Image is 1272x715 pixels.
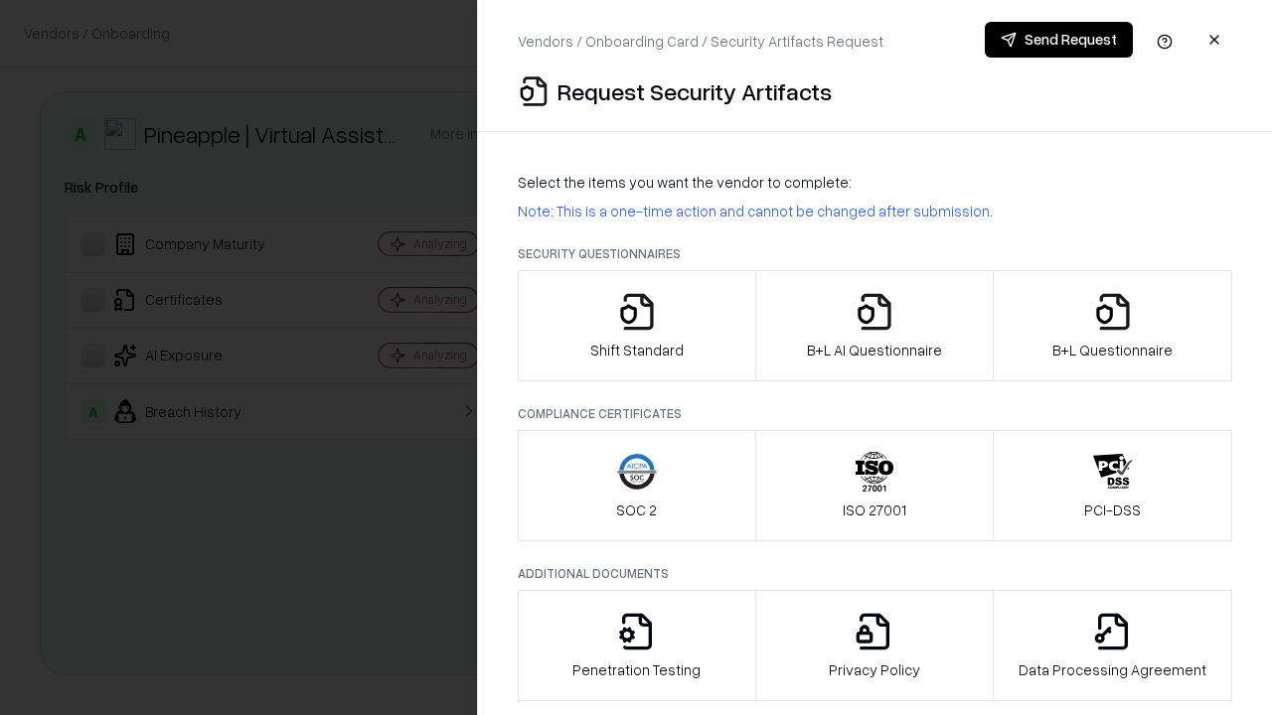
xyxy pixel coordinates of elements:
p: PCI-DSS [1084,500,1141,520]
p: Vendors / Onboarding Card / Security Artifacts Request [518,31,883,52]
button: PCI-DSS [993,430,1232,541]
button: B+L AI Questionnaire [755,270,995,381]
p: Select the items you want the vendor to complete: [518,172,1232,193]
button: Data Processing Agreement [993,590,1232,701]
button: Penetration Testing [518,590,756,701]
button: ISO 27001 [755,430,995,541]
button: SOC 2 [518,430,756,541]
p: ISO 27001 [843,500,906,520]
p: Request Security Artifacts [557,75,832,107]
p: B+L AI Questionnaire [807,340,942,360]
p: SOC 2 [616,500,657,520]
button: Send Request [985,22,1133,58]
p: Compliance Certificates [518,405,1232,422]
p: Data Processing Agreement [1019,659,1206,680]
p: Privacy Policy [829,659,920,680]
p: Note: This is a one-time action and cannot be changed after submission. [518,201,1232,221]
p: Additional Documents [518,565,1232,582]
button: Privacy Policy [755,590,995,701]
p: Penetration Testing [572,659,701,680]
p: B+L Questionnaire [1052,340,1173,360]
p: Security Questionnaires [518,245,1232,262]
button: Shift Standard [518,270,756,381]
p: Shift Standard [590,340,684,360]
button: B+L Questionnaire [993,270,1232,381]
